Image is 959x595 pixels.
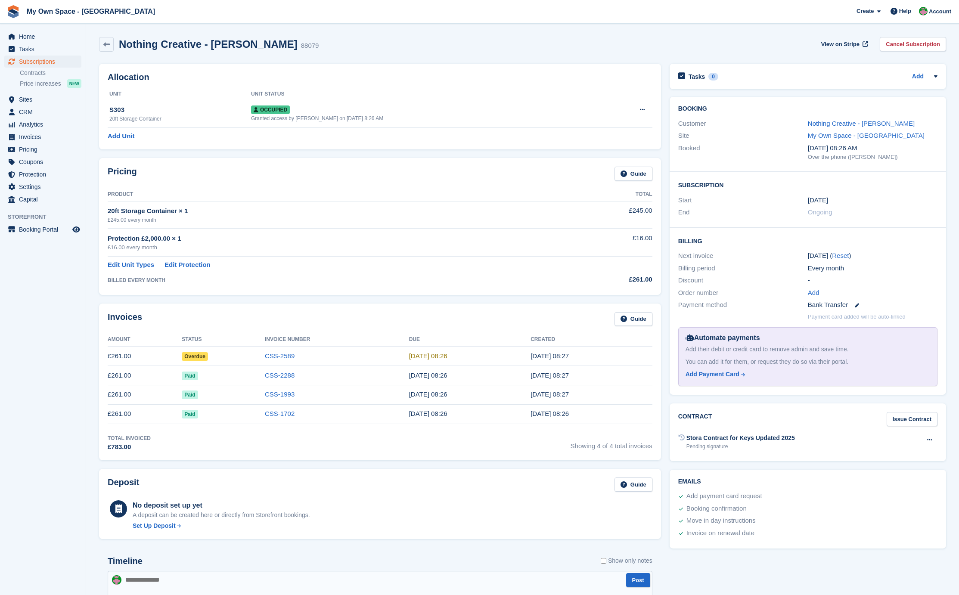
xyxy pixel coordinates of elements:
div: Protection £2,000.00 × 1 [108,234,552,244]
img: stora-icon-8386f47178a22dfd0bd8f6a31ec36ba5ce8667c1dd55bd0f319d3a0aa187defe.svg [7,5,20,18]
th: Invoice Number [265,333,409,347]
div: Stora Contract for Keys Updated 2025 [686,434,795,443]
a: CSS-1702 [265,410,295,417]
a: menu [4,143,81,155]
td: £261.00 [108,385,182,404]
div: Add payment card request [686,491,762,502]
a: Add [912,72,924,82]
span: Settings [19,181,71,193]
h2: Booking [678,105,937,112]
a: Set Up Deposit [133,521,310,530]
time: 2025-05-29 07:26:45 UTC [531,410,569,417]
time: 2025-07-30 07:26:45 UTC [409,372,447,379]
th: Unit [108,87,251,101]
span: Overdue [182,352,208,361]
a: Edit Protection [164,260,211,270]
th: Product [108,188,552,201]
h2: Nothing Creative - [PERSON_NAME] [119,38,298,50]
a: Add Payment Card [686,370,927,379]
a: Add [808,288,819,298]
div: Bank Transfer [808,300,937,310]
th: Unit Status [251,87,604,101]
div: £16.00 every month [108,243,552,252]
div: Site [678,131,808,141]
div: £245.00 every month [108,216,552,224]
span: Protection [19,168,71,180]
div: Add Payment Card [686,370,739,379]
div: [DATE] ( ) [808,251,937,261]
td: £245.00 [552,201,652,228]
a: CSS-2288 [265,372,295,379]
h2: Pricing [108,167,137,181]
a: Guide [615,312,652,326]
h2: Emails [678,478,937,485]
a: menu [4,31,81,43]
h2: Contract [678,412,712,426]
div: Automate payments [686,333,930,343]
img: Millie Webb [919,7,928,15]
div: Total Invoiced [108,434,151,442]
span: Storefront [8,213,86,221]
p: A deposit can be created here or directly from Storefront bookings. [133,511,310,520]
th: Status [182,333,265,347]
div: [DATE] 08:26 AM [808,143,937,153]
th: Total [552,188,652,201]
div: Every month [808,263,937,273]
a: Price increases NEW [20,79,81,88]
th: Due [409,333,531,347]
div: Set Up Deposit [133,521,176,530]
span: Booking Portal [19,223,71,236]
span: Paid [182,390,198,399]
div: Booked [678,143,808,161]
div: Start [678,195,808,205]
div: Discount [678,276,808,285]
div: No deposit set up yet [133,500,310,511]
time: 2025-08-30 07:26:45 UTC [409,352,447,359]
time: 2025-06-29 07:27:42 UTC [531,390,569,398]
a: menu [4,193,81,205]
div: NEW [67,79,81,88]
span: Ongoing [808,208,832,216]
div: £261.00 [552,275,652,285]
a: Guide [615,167,652,181]
div: Billing period [678,263,808,273]
h2: Deposit [108,477,139,492]
div: S303 [109,105,251,115]
div: Booking confirmation [686,504,747,514]
th: Created [531,333,652,347]
div: Payment method [678,300,808,310]
div: 0 [708,73,718,81]
input: Show only notes [601,556,606,565]
time: 2025-05-29 00:00:00 UTC [808,195,828,205]
a: menu [4,131,81,143]
a: Cancel Subscription [880,37,946,51]
div: Pending signature [686,443,795,450]
span: Account [929,7,951,16]
time: 2025-06-30 07:26:45 UTC [409,390,447,398]
div: Invoice on renewal date [686,528,754,539]
h2: Allocation [108,72,652,82]
span: Invoices [19,131,71,143]
a: menu [4,118,81,130]
div: Add their debit or credit card to remove admin and save time. [686,345,930,354]
h2: Invoices [108,312,142,326]
p: Payment card added will be auto-linked [808,313,906,321]
div: Over the phone ([PERSON_NAME]) [808,153,937,161]
a: menu [4,43,81,55]
div: 20ft Storage Container [109,115,251,123]
a: Edit Unit Types [108,260,154,270]
div: You can add it for them, or request they do so via their portal. [686,357,930,366]
a: Guide [615,477,652,492]
a: Nothing Creative - [PERSON_NAME] [808,120,915,127]
a: My Own Space - [GEOGRAPHIC_DATA] [23,4,158,19]
a: Preview store [71,224,81,235]
th: Amount [108,333,182,347]
span: Subscriptions [19,56,71,68]
div: Customer [678,119,808,129]
a: CSS-2589 [265,352,295,359]
h2: Billing [678,236,937,245]
div: 20ft Storage Container × 1 [108,206,552,216]
h2: Timeline [108,556,143,566]
span: Analytics [19,118,71,130]
a: menu [4,168,81,180]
